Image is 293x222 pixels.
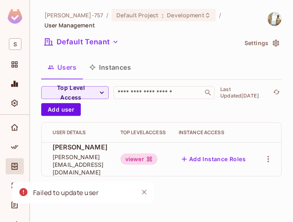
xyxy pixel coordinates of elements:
[6,178,24,194] div: Elements
[120,154,158,165] div: viewer
[8,9,22,24] img: SReyMgAAAABJRU5ErkJggg==
[44,21,95,29] span: User Management
[220,86,270,99] p: Last Updated [DATE]
[116,11,158,19] span: Default Project
[41,103,81,116] button: Add user
[33,188,99,198] div: Failed to update user
[6,95,24,111] div: Settings
[41,35,122,48] button: Default Tenant
[44,11,103,19] span: the active workspace
[120,129,166,136] div: Top Level Access
[53,129,108,136] div: User Details
[41,57,83,77] button: Users
[83,57,137,77] button: Instances
[6,56,24,73] div: Projects
[46,83,96,103] span: Top Level Access
[241,37,282,50] button: Settings
[41,86,109,99] button: Top Level Access
[270,88,282,98] span: Click to refresh data
[219,11,221,19] li: /
[167,11,204,19] span: Development
[106,11,108,19] li: /
[6,35,24,53] div: Workspace: Spoorthy-757
[272,88,282,98] button: refresh
[53,153,108,176] span: [PERSON_NAME][EMAIL_ADDRESS][DOMAIN_NAME]
[9,38,21,50] span: S
[6,76,24,92] div: Monitoring
[179,129,249,136] div: Instance Access
[6,139,24,155] div: Policy
[6,197,24,213] div: Audit Log
[6,158,24,174] div: Directory
[6,120,24,136] div: Home
[138,186,150,198] button: Close
[179,153,249,166] button: Add Instance Roles
[268,12,281,26] img: Spoorthy D Gopalagowda
[273,89,280,97] span: refresh
[161,12,164,19] span: :
[53,143,108,151] span: [PERSON_NAME]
